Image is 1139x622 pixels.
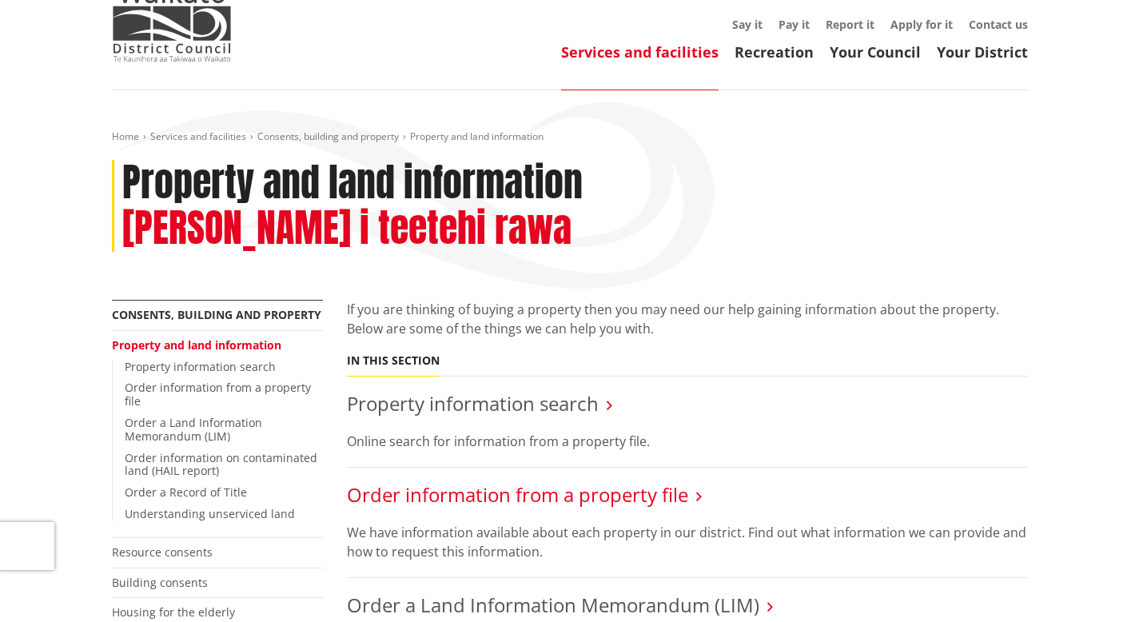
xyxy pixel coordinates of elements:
a: Order information on contaminated land (HAIL report) [125,450,317,479]
a: Order information from a property file [347,481,688,508]
a: Property information search [125,359,276,374]
a: Housing for the elderly [112,604,235,620]
a: Pay it [779,17,810,32]
a: Services and facilities [561,42,719,62]
a: Order information from a property file [125,380,311,409]
a: Say it [732,17,763,32]
nav: breadcrumb [112,130,1028,144]
a: Resource consents [112,544,213,560]
a: Order a Land Information Memorandum (LIM) [347,592,759,618]
a: Apply for it [890,17,953,32]
a: Consents, building and property [112,307,321,322]
p: We have information available about each property in our district. Find out what information we c... [347,523,1028,561]
a: Report it [826,17,874,32]
span: Property and land information [410,130,544,143]
a: Property information search [347,390,599,417]
a: Contact us [969,17,1028,32]
a: Understanding unserviced land [125,506,295,521]
h5: In this section [347,354,440,368]
h1: Property and land information [122,160,583,206]
a: Order a Land Information Memorandum (LIM) [125,415,262,444]
a: Consents, building and property [257,130,399,143]
a: Recreation [735,42,814,62]
h2: [PERSON_NAME] i teetehi rawa [122,205,571,252]
a: Order a Record of Title [125,484,247,500]
iframe: Messenger Launcher [1065,555,1123,612]
a: Your Council [830,42,921,62]
p: Online search for information from a property file. [347,432,1028,451]
a: Building consents [112,575,208,590]
a: Services and facilities [150,130,246,143]
a: Your District [937,42,1028,62]
a: Property and land information [112,337,281,353]
p: If you are thinking of buying a property then you may need our help gaining information about the... [347,300,1028,338]
a: Home [112,130,139,143]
